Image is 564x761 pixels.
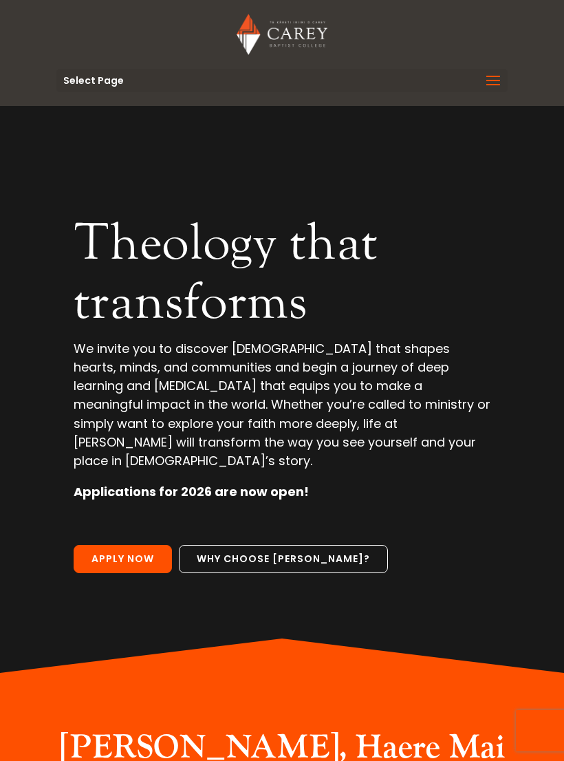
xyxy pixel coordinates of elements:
[63,76,124,85] span: Select Page
[74,545,172,574] a: Apply Now
[237,14,327,55] img: Carey Baptist College
[74,483,309,500] strong: Applications for 2026 are now open!
[179,545,388,574] a: Why choose [PERSON_NAME]?
[74,213,490,339] h2: Theology that transforms
[74,339,490,482] p: We invite you to discover [DEMOGRAPHIC_DATA] that shapes hearts, minds, and communities and begin...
